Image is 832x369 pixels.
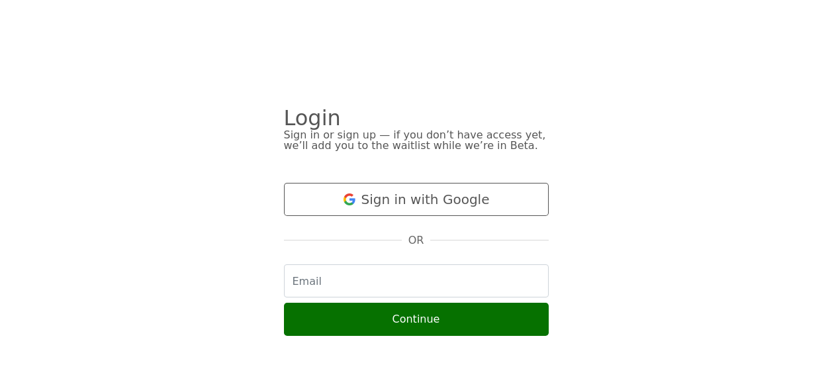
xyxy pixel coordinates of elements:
span: OR [408,233,424,248]
div: Sign in or sign up — if you don’t have access yet, we’ll add you to the waitlist while we’re in B... [284,130,549,151]
div: Login [284,113,549,123]
button: Sign in with Google [284,183,549,216]
button: Continue [284,303,549,336]
input: Email [284,264,549,297]
img: Google logo [343,193,356,206]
